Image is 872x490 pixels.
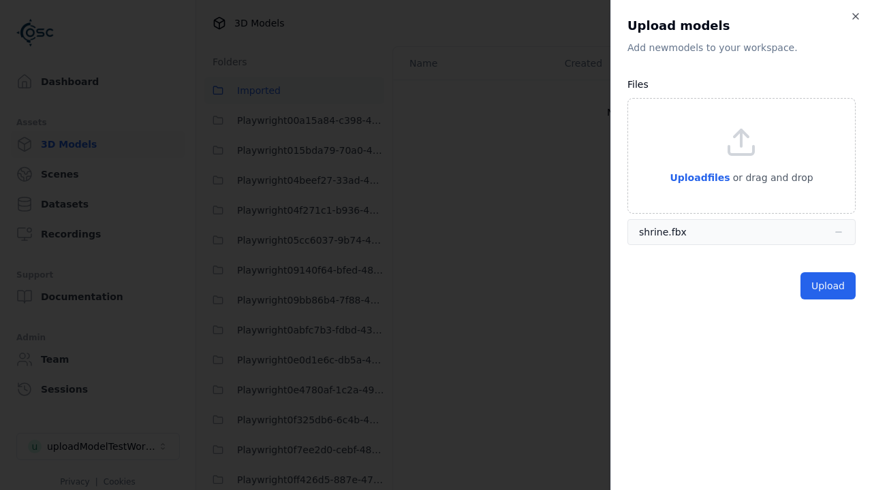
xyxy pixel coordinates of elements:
[627,79,649,90] label: Files
[627,16,856,35] h2: Upload models
[639,225,687,239] div: shrine.fbx
[800,272,856,299] button: Upload
[670,172,730,183] span: Upload files
[627,41,856,54] p: Add new model s to your workspace.
[730,169,813,186] p: or drag and drop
